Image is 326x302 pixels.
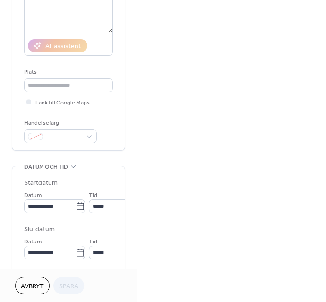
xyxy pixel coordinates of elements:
[24,118,95,128] div: Händelsefärg
[24,237,42,247] span: Datum
[24,224,55,234] div: Slutdatum
[15,277,50,294] button: Avbryt
[24,67,111,77] div: Plats
[89,190,97,200] span: Tid
[89,237,97,247] span: Tid
[24,162,68,172] span: Datum och tid
[35,98,90,108] span: Länk till Google Maps
[24,190,42,200] span: Datum
[24,178,58,188] div: Startdatum
[21,282,44,292] span: Avbryt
